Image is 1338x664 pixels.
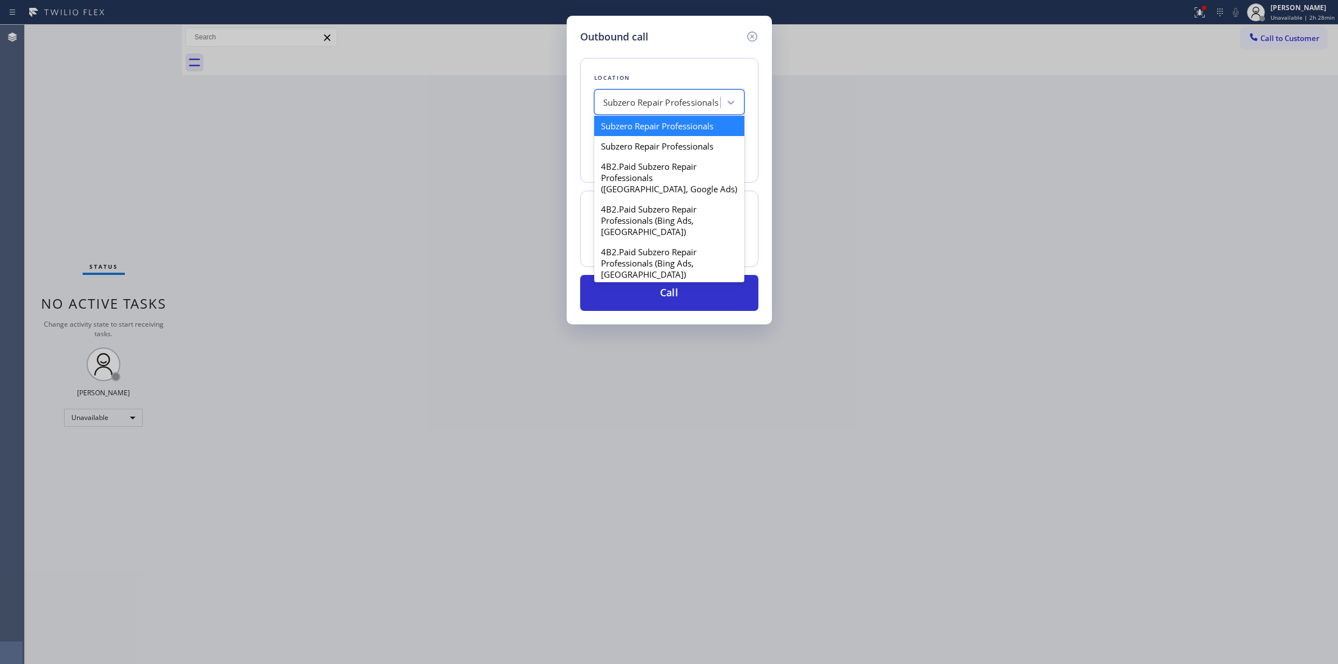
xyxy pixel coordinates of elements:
div: 4B2.Paid Subzero Repair Professionals (Bing Ads, [GEOGRAPHIC_DATA]) [594,242,744,284]
div: 4B2.Paid Subzero Repair Professionals ([GEOGRAPHIC_DATA], Google Ads) [594,156,744,199]
button: Call [580,275,758,311]
div: 4B2.Paid Subzero Repair Professionals (Bing Ads, [GEOGRAPHIC_DATA]) [594,199,744,242]
h5: Outbound call [580,29,648,44]
div: Subzero Repair Professionals [594,136,744,156]
div: Subzero Repair Professionals [594,116,744,136]
div: Subzero Repair Professionals [603,96,719,109]
div: Location [594,72,744,84]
